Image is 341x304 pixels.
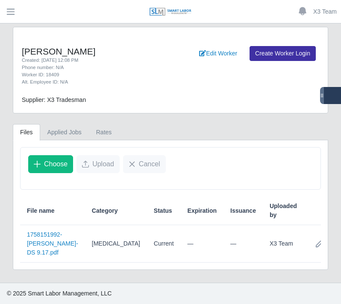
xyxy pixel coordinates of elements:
[76,155,120,173] button: Upload
[89,124,119,141] a: Rates
[250,46,316,61] a: Create Worker Login
[44,159,68,169] span: Choose
[188,206,217,215] span: Expiration
[85,225,147,263] td: [MEDICAL_DATA]
[147,225,181,263] td: Current
[22,96,86,103] span: Supplier: X3 Tradesman
[22,46,164,57] h4: [PERSON_NAME]
[154,206,172,215] span: Status
[13,124,40,141] a: Files
[27,206,55,215] span: File name
[139,159,160,169] span: Cancel
[28,155,73,173] button: Choose
[123,155,166,173] button: Cancel
[22,78,164,86] div: Alt. Employee ID: N/A
[311,235,328,252] button: Row Edit
[230,206,256,215] span: Issuance
[92,206,118,215] span: Category
[7,290,112,297] span: © 2025 Smart Labor Management, LLC
[263,225,304,263] td: X3 Team
[27,231,78,256] a: 1758151992-[PERSON_NAME]- DS 9.17.pdf
[194,46,243,61] a: Edit Worker
[40,124,89,141] a: Applied Jobs
[22,64,164,71] div: Phone number: N/A
[223,225,263,263] td: —
[22,71,164,78] div: Worker ID: 18409
[313,7,337,16] a: X3 Team
[22,57,164,64] div: Created: [DATE] 12:08 PM
[149,7,192,17] img: SLM Logo
[92,159,114,169] span: Upload
[181,225,223,263] td: —
[270,202,297,220] span: Uploaded by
